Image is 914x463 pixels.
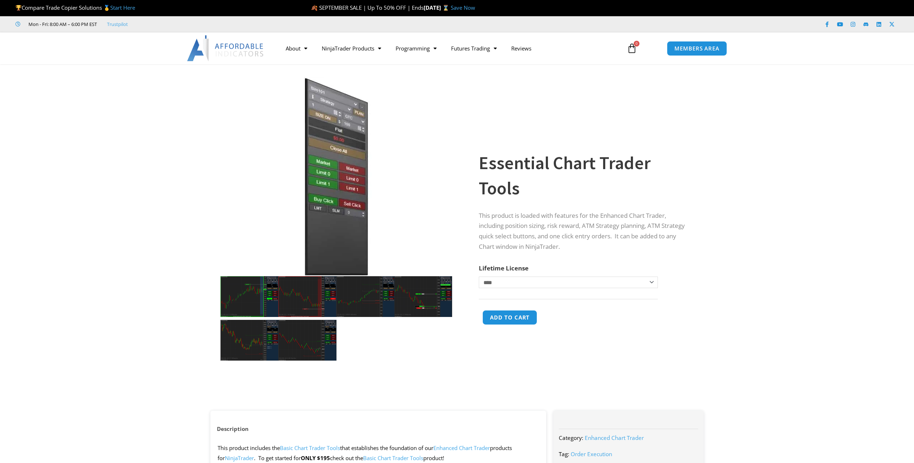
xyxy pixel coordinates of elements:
a: 0 [616,38,648,59]
nav: Menu [278,40,619,57]
a: Trustpilot [107,20,128,28]
img: Essential Chart Trader Tools - CL 5000 Volume | Affordable Indicators – NinjaTrader [336,276,394,317]
a: Futures Trading [444,40,504,57]
a: About [278,40,315,57]
a: Order Execution [571,450,612,458]
label: Lifetime License [479,264,529,272]
strong: ONLY $195 [301,454,330,462]
p: This product is loaded with features for the Enhanced Chart Trader, including position sizing, ri... [479,211,689,252]
h1: Essential Chart Trader Tools [479,150,689,201]
a: NinjaTrader Products [315,40,388,57]
span: 0 [634,41,639,47]
a: MEMBERS AREA [667,41,727,56]
img: Essential Chart Trader Tools - NQ 20 Renko | Affordable Indicators – NinjaTrader [278,320,336,361]
button: Add to cart [482,310,537,325]
img: Essential Chart Trader Tools - NQ 1 Minute | Affordable Indicators – NinjaTrader [220,320,278,361]
img: Essential Chart Trader Tools | Affordable Indicators – NinjaTrader [220,77,452,276]
strong: [DATE] ⌛ [424,4,451,11]
span: Compare Trade Copier Solutions 🥇 [15,4,135,11]
a: Start Here [110,4,135,11]
img: Essential Chart Trader Tools - ES 5 Minute | Affordable Indicators – NinjaTrader [394,276,452,317]
img: Essential Chart Trader Tools - CL 2 Minute | Affordable Indicators – NinjaTrader [220,276,278,317]
a: Reviews [504,40,539,57]
span: check out the product! [330,454,444,462]
a: Save Now [451,4,475,11]
span: MEMBERS AREA [674,46,719,51]
a: Programming [388,40,444,57]
a: NinjaTrader [225,454,254,462]
img: 🏆 [16,5,21,10]
a: Enhanced Chart Trader [433,444,490,451]
span: 🍂 SEPTEMBER SALE | Up To 50% OFF | Ends [311,4,424,11]
img: Essential Chart Trader Tools - ES 10 Range | Affordable Indicators – NinjaTrader [278,276,336,317]
a: Description [210,422,255,436]
a: Basic Chart Trader Tools [363,454,423,462]
a: Enhanced Chart Trader [585,434,644,441]
span: Mon - Fri: 8:00 AM – 6:00 PM EST [27,20,97,28]
span: Tag: [559,450,569,458]
img: LogoAI | Affordable Indicators – NinjaTrader [187,35,264,61]
span: Category: [559,434,583,441]
a: Basic Chart Trader Tools [280,444,340,451]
